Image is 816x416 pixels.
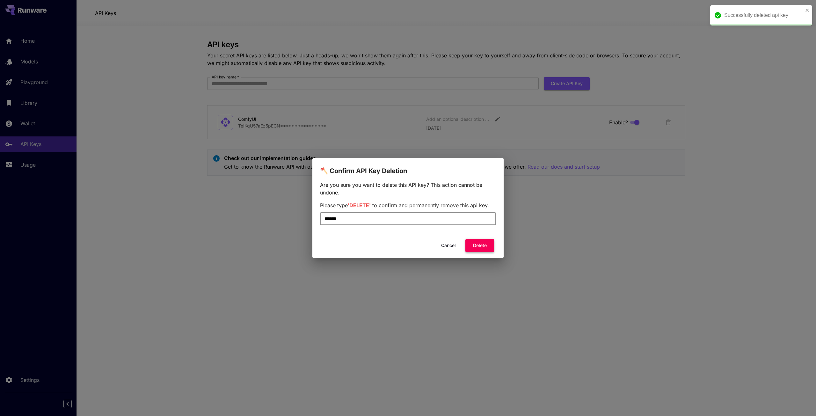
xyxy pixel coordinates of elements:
[312,158,504,176] h2: 🪓 Confirm API Key Deletion
[320,202,489,208] span: Please type to confirm and permanently remove this api key.
[465,239,494,252] button: Delete
[434,239,463,252] button: Cancel
[320,181,496,196] p: Are you sure you want to delete this API key? This action cannot be undone.
[348,202,371,208] span: 'DELETE'
[805,8,810,13] button: close
[724,11,803,19] div: Successfully deleted api key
